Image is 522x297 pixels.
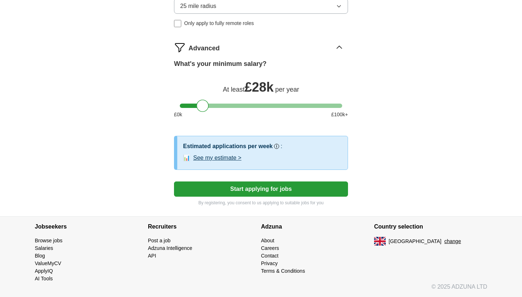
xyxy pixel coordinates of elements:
[389,238,442,245] span: [GEOGRAPHIC_DATA]
[261,253,278,259] a: Contact
[188,43,220,53] span: Advanced
[444,238,461,245] button: change
[261,245,279,251] a: Careers
[331,111,348,118] span: £ 100 k+
[183,142,273,151] h3: Estimated applications per week
[174,20,181,27] input: Only apply to fully remote roles
[275,86,299,93] span: per year
[35,238,62,243] a: Browse jobs
[374,217,487,237] h4: Country selection
[35,260,61,266] a: ValueMyCV
[174,111,182,118] span: £ 0 k
[223,86,245,93] span: At least
[261,260,278,266] a: Privacy
[193,154,241,162] button: See my estimate >
[245,80,274,95] span: £ 28k
[174,42,186,53] img: filter
[148,238,170,243] a: Post a job
[261,238,274,243] a: About
[35,276,53,281] a: AI Tools
[35,268,53,274] a: ApplyIQ
[29,283,493,297] div: © 2025 ADZUNA LTD
[148,245,192,251] a: Adzuna Intelligence
[184,20,254,27] span: Only apply to fully remote roles
[183,154,190,162] span: 📊
[174,200,348,206] p: By registering, you consent to us applying to suitable jobs for you
[35,245,53,251] a: Salaries
[174,59,266,69] label: What's your minimum salary?
[281,142,282,151] h3: :
[35,253,45,259] a: Blog
[174,181,348,197] button: Start applying for jobs
[374,237,386,246] img: UK flag
[261,268,305,274] a: Terms & Conditions
[180,2,216,11] span: 25 mile radius
[148,253,156,259] a: API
